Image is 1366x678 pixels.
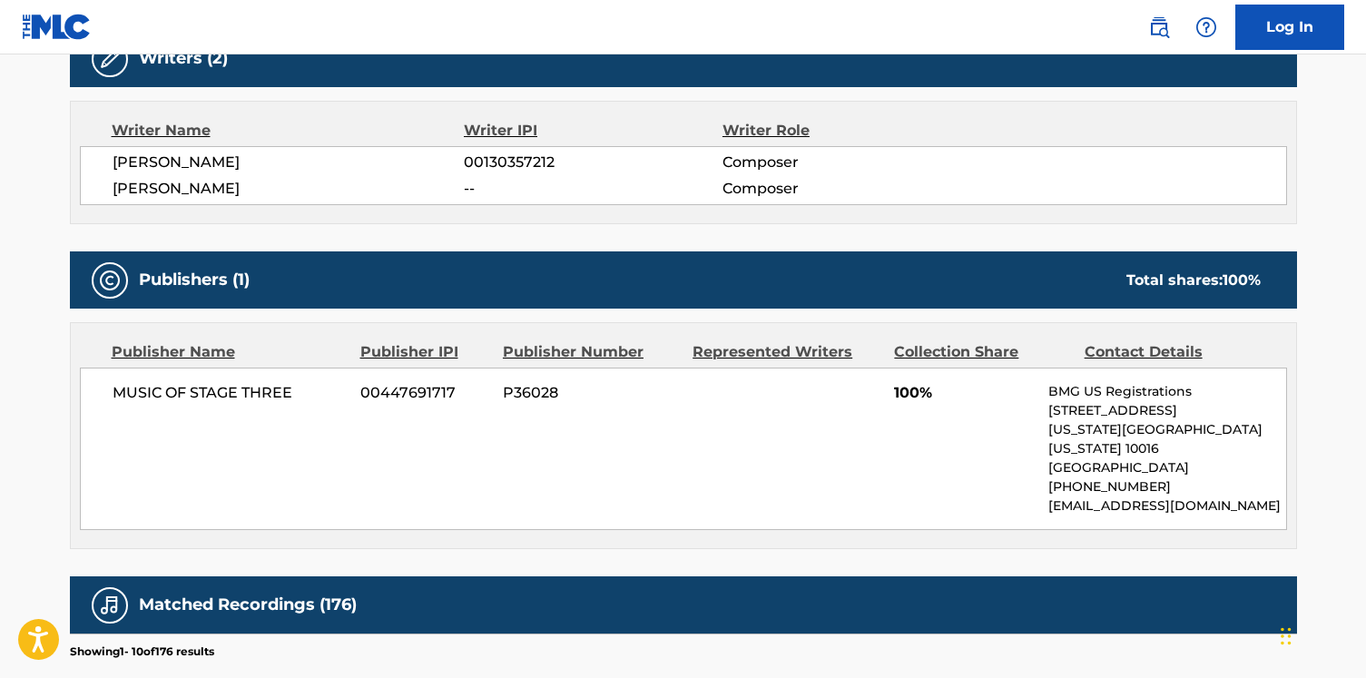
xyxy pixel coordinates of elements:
p: [EMAIL_ADDRESS][DOMAIN_NAME] [1048,496,1285,516]
p: [PHONE_NUMBER] [1048,477,1285,496]
div: Help [1188,9,1224,45]
div: Writer Role [722,120,958,142]
div: Represented Writers [693,341,880,363]
img: Publishers [99,270,121,291]
span: [PERSON_NAME] [113,152,465,173]
span: -- [464,178,722,200]
img: Writers [99,48,121,70]
h5: Matched Recordings (176) [139,594,357,615]
span: 00130357212 [464,152,722,173]
div: Trascina [1281,609,1292,663]
img: help [1195,16,1217,38]
div: Contact Details [1085,341,1261,363]
a: Log In [1235,5,1344,50]
img: Matched Recordings [99,594,121,616]
img: MLC Logo [22,14,92,40]
span: Composer [722,152,958,173]
p: BMG US Registrations [1048,382,1285,401]
a: Public Search [1141,9,1177,45]
span: 100% [894,382,1035,404]
p: [GEOGRAPHIC_DATA] [1048,458,1285,477]
span: Composer [722,178,958,200]
div: Publisher Number [503,341,679,363]
div: Writer Name [112,120,465,142]
iframe: Chat Widget [1275,591,1366,678]
span: [PERSON_NAME] [113,178,465,200]
h5: Publishers (1) [139,270,250,290]
span: P36028 [503,382,679,404]
p: Showing 1 - 10 of 176 results [70,644,214,660]
span: 00447691717 [360,382,489,404]
div: Collection Share [894,341,1070,363]
h5: Writers (2) [139,48,228,69]
p: [STREET_ADDRESS] [1048,401,1285,420]
div: Publisher IPI [360,341,489,363]
p: [US_STATE][GEOGRAPHIC_DATA][US_STATE] 10016 [1048,420,1285,458]
img: search [1148,16,1170,38]
div: Total shares: [1126,270,1261,291]
span: MUSIC OF STAGE THREE [113,382,348,404]
div: Writer IPI [464,120,722,142]
span: 100 % [1223,271,1261,289]
div: Widget chat [1275,591,1366,678]
div: Publisher Name [112,341,347,363]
